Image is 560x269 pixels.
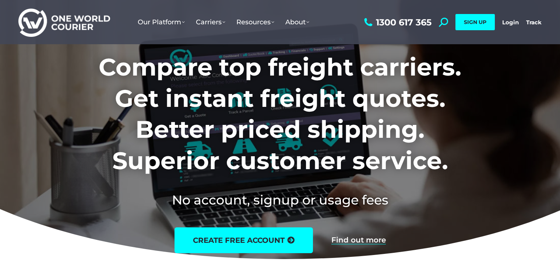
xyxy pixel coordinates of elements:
[132,11,190,34] a: Our Platform
[231,11,280,34] a: Resources
[455,14,495,30] a: SIGN UP
[285,18,309,26] span: About
[236,18,274,26] span: Resources
[138,18,185,26] span: Our Platform
[196,18,225,26] span: Carriers
[464,19,486,25] span: SIGN UP
[190,11,231,34] a: Carriers
[362,18,432,27] a: 1300 617 365
[50,52,510,176] h1: Compare top freight carriers. Get instant freight quotes. Better priced shipping. Superior custom...
[280,11,315,34] a: About
[526,19,542,26] a: Track
[175,227,313,253] a: create free account
[50,191,510,209] h2: No account, signup or usage fees
[502,19,519,26] a: Login
[331,236,386,244] a: Find out more
[18,7,110,37] img: One World Courier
